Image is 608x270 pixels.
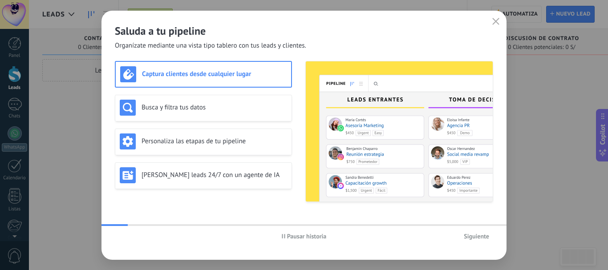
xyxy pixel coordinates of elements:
[142,70,287,78] h3: Captura clientes desde cualquier lugar
[460,230,493,243] button: Siguiente
[278,230,331,243] button: Pausar historia
[142,137,287,145] h3: Personaliza las etapas de tu pipeline
[115,41,306,50] span: Organízate mediante una vista tipo tablero con tus leads y clientes.
[115,24,493,38] h2: Saluda a tu pipeline
[142,103,287,112] h3: Busca y filtra tus datos
[287,233,327,239] span: Pausar historia
[464,233,489,239] span: Siguiente
[142,171,287,179] h3: [PERSON_NAME] leads 24/7 con un agente de IA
